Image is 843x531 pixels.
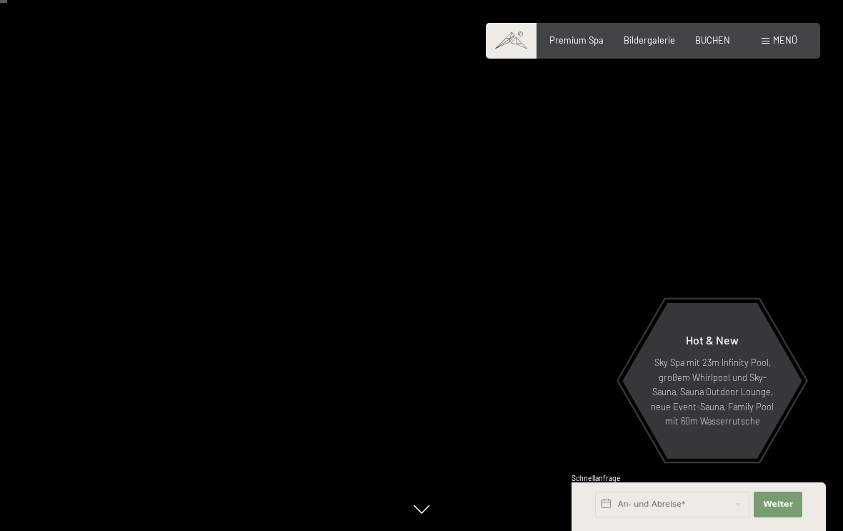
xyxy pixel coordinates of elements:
a: Bildergalerie [624,34,675,46]
span: Menü [773,34,797,46]
a: Hot & New Sky Spa mit 23m Infinity Pool, großem Whirlpool und Sky-Sauna, Sauna Outdoor Lounge, ne... [622,302,803,460]
span: Schnellanfrage [572,474,621,482]
p: Sky Spa mit 23m Infinity Pool, großem Whirlpool und Sky-Sauna, Sauna Outdoor Lounge, neue Event-S... [650,355,774,428]
a: BUCHEN [695,34,730,46]
button: Weiter [754,492,802,517]
a: Premium Spa [549,34,604,46]
span: Hot & New [686,333,739,347]
span: Weiter [763,499,793,510]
